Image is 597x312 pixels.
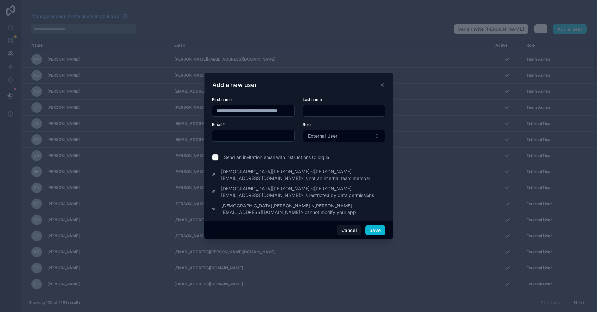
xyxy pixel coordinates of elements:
[212,154,219,161] input: Send an invitation email with instructions to log in
[308,133,337,139] span: External User
[365,225,385,236] button: Save
[212,97,232,102] span: First name
[303,122,311,127] span: Role
[337,225,361,236] button: Cancel
[212,81,257,89] h3: Add a new user
[221,185,385,199] span: [DEMOGRAPHIC_DATA][PERSON_NAME] <[PERSON_NAME][EMAIL_ADDRESS][DOMAIN_NAME]> is restricted by data...
[221,203,385,216] span: [DEMOGRAPHIC_DATA][PERSON_NAME] <[PERSON_NAME][EMAIL_ADDRESS][DOMAIN_NAME]> cannot modify your app
[303,130,385,142] button: Select Button
[212,122,222,127] span: Email
[303,97,322,102] span: Last name
[221,168,385,182] span: [DEMOGRAPHIC_DATA][PERSON_NAME] <[PERSON_NAME][EMAIL_ADDRESS][DOMAIN_NAME]> is not an internal te...
[224,154,329,161] span: Send an invitation email with instructions to log in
